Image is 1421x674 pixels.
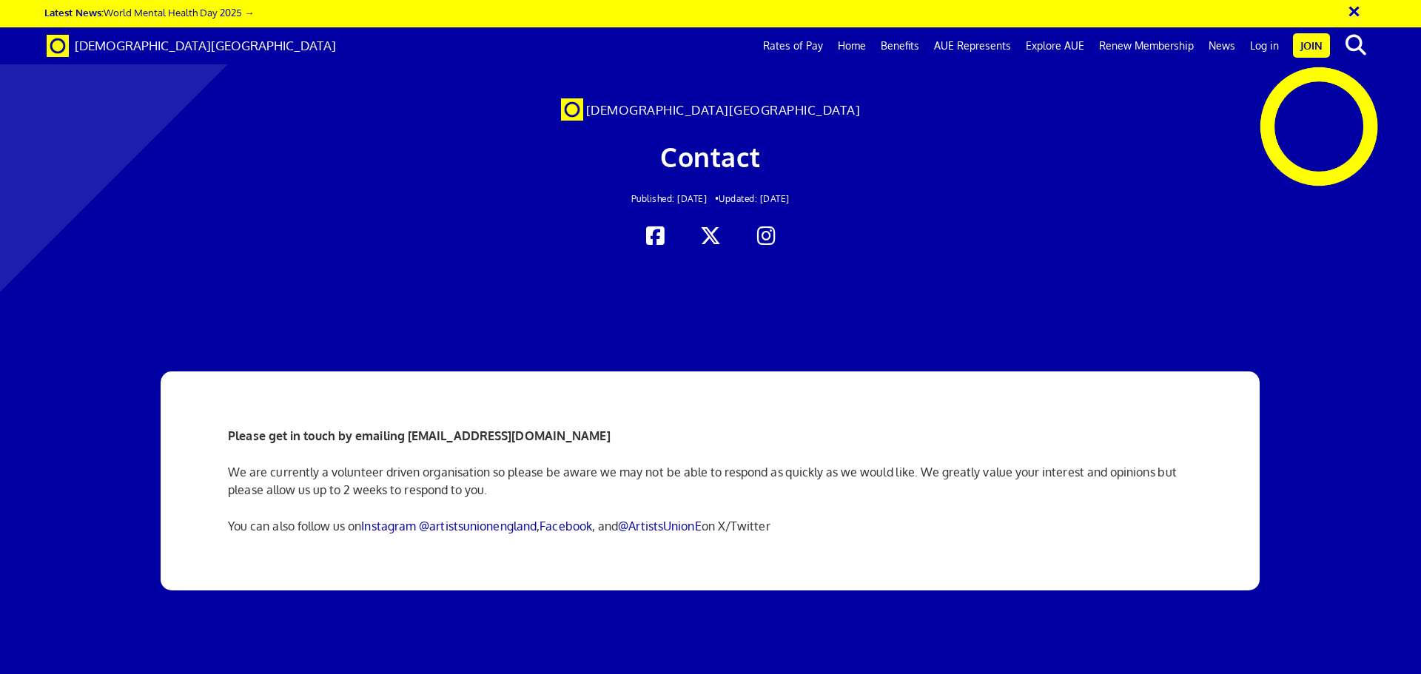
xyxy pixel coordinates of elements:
a: Explore AUE [1018,27,1092,64]
p: You can also follow us on , , and on X/Twitter [228,517,1193,535]
span: Published: [DATE] • [631,193,719,204]
span: [DEMOGRAPHIC_DATA][GEOGRAPHIC_DATA] [586,102,861,118]
a: @ArtistsUnionE [618,519,701,533]
a: Brand [DEMOGRAPHIC_DATA][GEOGRAPHIC_DATA] [36,27,347,64]
button: search [1333,30,1378,61]
a: Log in [1243,27,1286,64]
a: Home [830,27,873,64]
h2: Updated: [DATE] [272,194,1149,203]
a: Rates of Pay [756,27,830,64]
span: [DEMOGRAPHIC_DATA][GEOGRAPHIC_DATA] [75,38,336,53]
a: News [1201,27,1243,64]
a: Benefits [873,27,927,64]
a: AUE Represents [927,27,1018,64]
a: Renew Membership [1092,27,1201,64]
strong: Latest News: [44,6,104,18]
p: We are currently a volunteer driven organisation so please be aware we may not be able to respond... [228,463,1193,499]
strong: Please get in touch by emailing [EMAIL_ADDRESS][DOMAIN_NAME] [228,428,611,443]
a: Instagram @artistsunionengland [361,519,537,533]
span: Contact [660,140,761,173]
a: Join [1293,33,1330,58]
a: Latest News:World Mental Health Day 2025 → [44,6,254,18]
a: Facebook [540,519,592,533]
